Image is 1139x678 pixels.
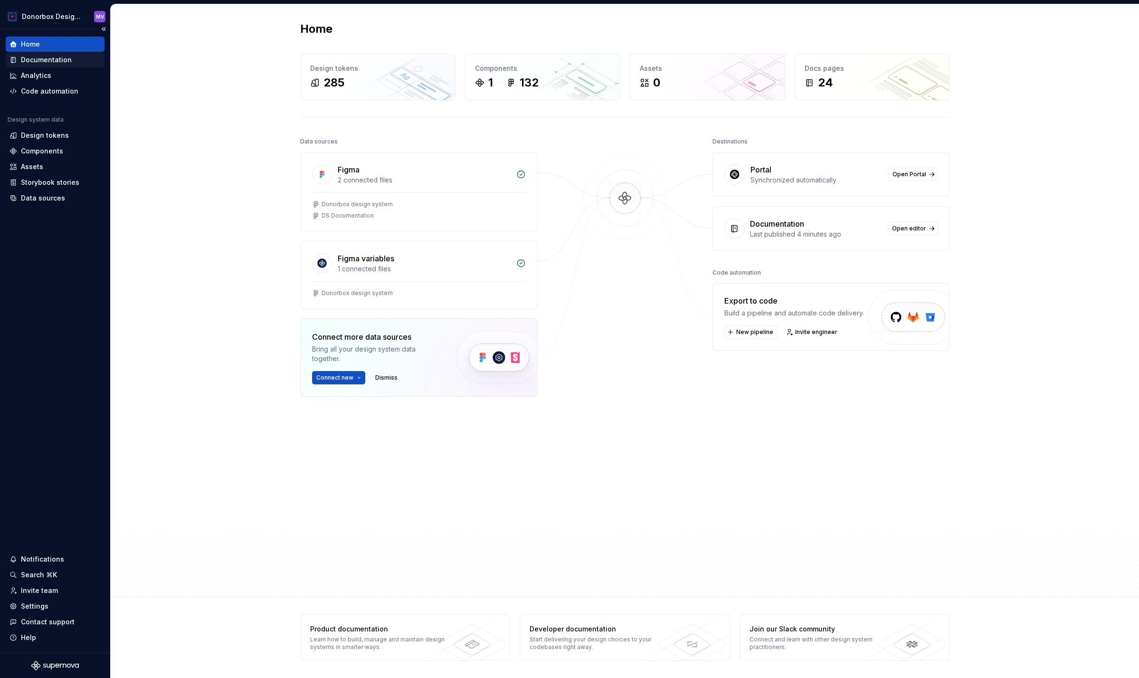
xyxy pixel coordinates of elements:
a: Analytics [6,68,104,83]
div: Contact support [21,617,75,627]
div: 1 [488,75,493,90]
a: Docs pages24 [795,54,950,100]
div: Synchronized automatically [750,175,883,185]
div: Export to code [724,295,864,306]
a: Figma2 connected filesDonorbox design systemDS Documentation [300,152,538,231]
button: Connect new [312,371,365,384]
div: Build a pipeline and automate code delivery. [724,308,864,318]
a: Settings [6,599,104,614]
div: Design system data [8,116,64,124]
h2: Home [300,21,332,37]
button: New pipeline [724,325,778,339]
div: Components [21,146,63,156]
div: Documentation [750,218,804,229]
div: Docs pages [805,64,940,73]
a: Open Portal [888,168,938,181]
div: Join our Slack community [750,624,888,634]
a: Developer documentationStart delivering your design choices to your codebases right away. [520,614,730,661]
a: Home [6,37,104,52]
button: Collapse sidebar [97,22,110,36]
a: Invite team [6,583,104,598]
a: Components1132 [465,54,620,100]
div: Design tokens [21,131,69,140]
svg: Supernova Logo [31,661,79,670]
div: Design tokens [310,64,446,73]
a: Product documentationLearn how to build, manage and maintain design systems in smarter ways. [300,614,511,661]
button: Help [6,630,104,645]
div: Data sources [300,135,338,148]
div: Destinations [712,135,748,148]
div: 285 [323,75,344,90]
div: Product documentation [310,624,448,634]
span: Connect new [316,374,353,382]
div: Portal [750,164,771,175]
div: Connect more data sources [312,331,440,343]
a: Open editor [888,222,938,235]
div: Documentation [21,55,72,65]
div: MV [96,13,104,20]
a: Figma variables1 connected filesDonorbox design system [300,241,538,309]
span: Open editor [892,225,926,232]
button: Contact support [6,614,104,630]
a: Code automation [6,84,104,99]
a: Components [6,143,104,159]
div: Figma variables [338,253,394,264]
a: Documentation [6,52,104,67]
span: Open Portal [892,171,926,178]
div: Assets [21,162,43,172]
div: 24 [818,75,833,90]
a: Data sources [6,191,104,206]
div: Last published 4 minutes ago [750,229,882,239]
span: Invite engineer [795,328,837,336]
div: Donorbox design system [322,289,393,297]
div: 0 [653,75,660,90]
div: Analytics [21,71,51,80]
div: Search ⌘K [21,570,57,580]
a: Invite engineer [783,325,842,339]
div: Donorbox Design System [22,12,83,21]
div: 132 [520,75,539,90]
div: Code automation [21,86,78,96]
div: Notifications [21,554,64,564]
a: Design tokens [6,128,104,143]
a: Assets0 [630,54,785,100]
button: Donorbox Design SystemMV [2,6,108,27]
a: Storybook stories [6,175,104,190]
div: Donorbox design system [322,201,393,208]
div: Settings [21,602,48,611]
span: New pipeline [736,328,773,336]
span: Dismiss [375,374,398,382]
div: 1 connected files [338,264,511,274]
button: Dismiss [371,371,402,384]
div: Invite team [21,586,58,595]
div: Components [475,64,610,73]
a: Design tokens285 [300,54,456,100]
div: Learn how to build, manage and maintain design systems in smarter ways. [310,636,448,651]
div: Bring all your design system data together. [312,344,440,363]
div: Connect and learn with other design system practitioners. [750,636,888,651]
div: 2 connected files [338,175,511,185]
div: Data sources [21,193,65,203]
a: Join our Slack communityConnect and learn with other design system practitioners. [740,614,950,661]
div: Help [21,633,36,642]
a: Assets [6,159,104,174]
button: Notifications [6,552,104,567]
div: DS Documentation [322,212,374,220]
button: Search ⌘K [6,567,104,583]
img: 17077652-375b-4f2c-92b0-528c72b71ea0.png [7,11,18,22]
div: Developer documentation [530,624,668,634]
div: Start delivering your design choices to your codebases right away. [530,636,668,651]
div: Storybook stories [21,178,79,187]
div: Home [21,39,40,49]
div: Assets [640,64,775,73]
div: Code automation [712,266,761,279]
div: Figma [338,164,360,175]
